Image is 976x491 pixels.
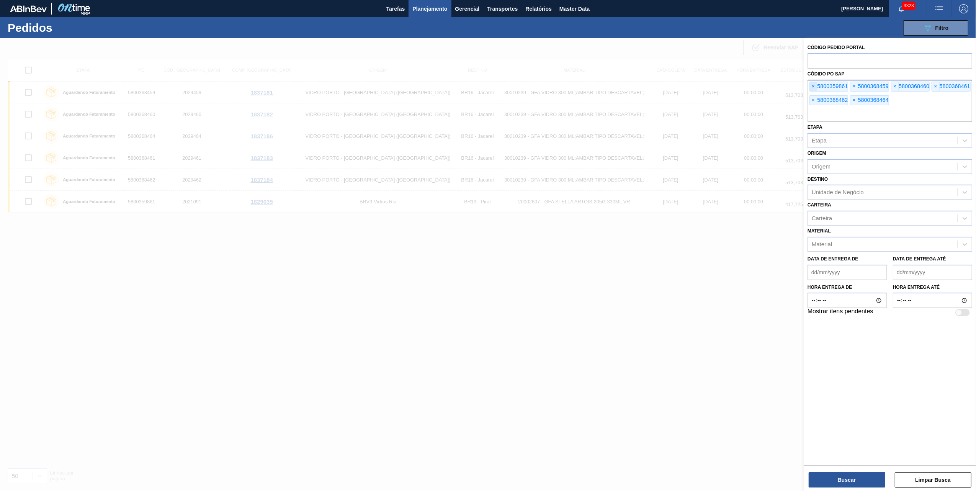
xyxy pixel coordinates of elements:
[932,82,970,92] div: 5800368461
[812,189,864,196] div: Unidade de Negócio
[487,4,518,13] span: Transportes
[455,4,480,13] span: Gerencial
[935,25,949,31] span: Filtro
[809,82,848,92] div: 5800359861
[935,4,944,13] img: userActions
[10,5,47,12] img: TNhmsLtSVTkK8tSr43FrP2fwEKptu5GPRR3wAAAABJRU5ErkJggg==
[850,95,889,105] div: 5800368464
[812,137,827,144] div: Etapa
[808,228,831,234] label: Material
[850,82,889,92] div: 5800368459
[808,202,831,208] label: Carteira
[891,82,930,92] div: 5800368460
[808,71,845,77] label: Códido PO SAP
[810,96,817,105] span: ×
[903,20,968,36] button: Filtro
[559,4,590,13] span: Master Data
[893,282,972,293] label: Hora entrega até
[959,4,968,13] img: Logout
[808,256,858,262] label: Data de Entrega de
[810,82,817,91] span: ×
[808,265,887,280] input: dd/mm/yyyy
[808,124,822,130] label: Etapa
[812,241,832,247] div: Material
[809,95,848,105] div: 5800368462
[850,96,858,105] span: ×
[893,265,972,280] input: dd/mm/yyyy
[525,4,551,13] span: Relatórios
[8,23,127,32] h1: Pedidos
[893,256,946,262] label: Data de Entrega até
[932,82,939,91] span: ×
[808,282,887,293] label: Hora entrega de
[808,45,865,50] label: Código Pedido Portal
[386,4,405,13] span: Tarefas
[812,163,830,170] div: Origem
[812,215,832,222] div: Carteira
[808,177,828,182] label: Destino
[891,82,899,91] span: ×
[850,82,858,91] span: ×
[889,3,914,14] button: Notificações
[412,4,447,13] span: Planejamento
[902,2,916,10] span: 3323
[808,151,826,156] label: Origem
[808,308,873,317] label: Mostrar itens pendentes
